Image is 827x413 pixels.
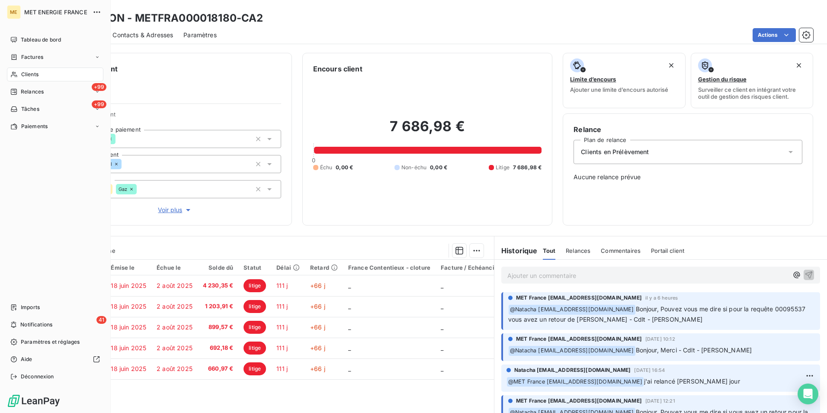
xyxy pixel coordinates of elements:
[92,83,106,91] span: +99
[21,303,40,311] span: Imports
[21,373,54,381] span: Déconnexion
[244,279,266,292] span: litige
[96,316,106,324] span: 41
[157,282,192,289] span: 2 août 2025
[310,303,325,310] span: +66 j
[574,124,802,135] h6: Relance
[798,384,818,404] div: Open Intercom Messenger
[21,36,61,44] span: Tableau de bord
[508,305,807,323] span: Bonjour, Pouvez vous me dire si pour la requête 00095537 vous avez un retour de [PERSON_NAME] - C...
[115,135,122,143] input: Ajouter une valeur
[7,5,21,19] div: ME
[601,247,641,254] span: Commentaires
[276,303,288,310] span: 111 j
[441,282,443,289] span: _
[244,264,266,271] div: Statut
[111,365,146,372] span: 18 juin 2025
[70,205,281,215] button: Voir plus
[244,321,266,334] span: litige
[310,344,325,352] span: +66 j
[566,247,590,254] span: Relances
[276,264,300,271] div: Délai
[509,346,635,356] span: @ Natacha [EMAIL_ADDRESS][DOMAIN_NAME]
[645,398,675,403] span: [DATE] 12:21
[507,377,644,387] span: @ MET France [EMAIL_ADDRESS][DOMAIN_NAME]
[21,88,44,96] span: Relances
[137,185,144,193] input: Ajouter une valeur
[111,264,146,271] div: Émise le
[574,173,802,181] span: Aucune relance prévue
[119,187,127,192] span: Gaz
[441,303,443,310] span: _
[112,31,173,39] span: Contacts & Adresses
[348,264,430,271] div: France Contentieux - cloture
[244,362,266,375] span: litige
[494,245,538,256] h6: Historique
[52,64,281,74] h6: Informations client
[514,366,631,374] span: Natacha [EMAIL_ADDRESS][DOMAIN_NAME]
[644,378,740,385] span: j'ai relancé [PERSON_NAME] jour
[111,344,146,352] span: 18 juin 2025
[7,394,61,408] img: Logo LeanPay
[441,323,443,331] span: _
[509,305,635,315] span: @ Natacha [EMAIL_ADDRESS][DOMAIN_NAME]
[441,264,500,271] div: Facture / Echéancier
[563,53,685,108] button: Limite d’encoursAjouter une limite d’encours autorisé
[310,323,325,331] span: +66 j
[244,342,266,355] span: litige
[313,118,542,144] h2: 7 686,98 €
[516,335,642,343] span: MET France [EMAIL_ADDRESS][DOMAIN_NAME]
[645,336,675,342] span: [DATE] 10:12
[310,282,325,289] span: +66 j
[21,53,43,61] span: Factures
[570,86,668,93] span: Ajouter une limite d’encours autorisé
[21,105,39,113] span: Tâches
[158,206,192,214] span: Voir plus
[157,303,192,310] span: 2 août 2025
[183,31,217,39] span: Paramètres
[111,323,146,331] span: 18 juin 2025
[336,164,353,171] span: 0,00 €
[513,164,542,171] span: 7 686,98 €
[21,355,32,363] span: Aide
[634,368,665,373] span: [DATE] 16:54
[348,303,351,310] span: _
[157,365,192,372] span: 2 août 2025
[636,346,752,354] span: Bonjour, Merci - Cdlt - [PERSON_NAME]
[157,344,192,352] span: 2 août 2025
[21,71,38,78] span: Clients
[348,365,351,372] span: _
[203,281,234,290] span: 4 230,35 €
[111,282,146,289] span: 18 juin 2025
[691,53,813,108] button: Gestion du risqueSurveiller ce client en intégrant votre outil de gestion des risques client.
[516,294,642,302] span: MET France [EMAIL_ADDRESS][DOMAIN_NAME]
[645,295,678,300] span: il y a 6 heures
[76,10,263,26] h3: POISSON - METFRA000018180-CA2
[310,365,325,372] span: +66 j
[24,9,87,16] span: MET ENERGIE FRANCE
[20,321,52,329] span: Notifications
[698,76,747,83] span: Gestion du risque
[244,300,266,313] span: litige
[203,302,234,311] span: 1 203,91 €
[276,282,288,289] span: 111 j
[348,323,351,331] span: _
[496,164,510,171] span: Litige
[276,323,288,331] span: 111 j
[157,264,192,271] div: Échue le
[276,365,288,372] span: 111 j
[21,338,80,346] span: Paramètres et réglages
[753,28,796,42] button: Actions
[203,365,234,373] span: 660,97 €
[310,264,338,271] div: Retard
[516,397,642,405] span: MET France [EMAIL_ADDRESS][DOMAIN_NAME]
[698,86,806,100] span: Surveiller ce client en intégrant votre outil de gestion des risques client.
[157,323,192,331] span: 2 août 2025
[430,164,447,171] span: 0,00 €
[70,111,281,123] span: Propriétés Client
[313,64,362,74] h6: Encours client
[570,76,616,83] span: Limite d’encours
[203,344,234,352] span: 692,18 €
[312,157,315,164] span: 0
[543,247,556,254] span: Tout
